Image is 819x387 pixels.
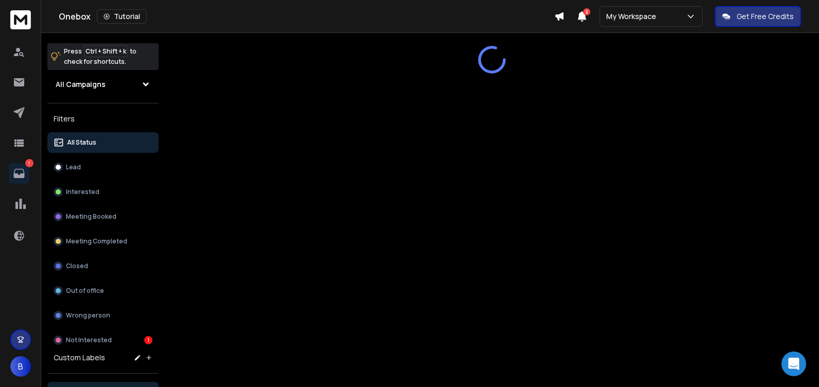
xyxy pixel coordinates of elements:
button: Interested [47,182,159,202]
button: Meeting Completed [47,231,159,252]
div: 1 [144,336,152,344]
button: B [10,356,31,377]
p: Out of office [66,287,104,295]
h3: Filters [47,112,159,126]
button: Out of office [47,280,159,301]
button: Closed [47,256,159,276]
p: Get Free Credits [737,11,794,22]
h1: All Campaigns [56,79,106,90]
div: Onebox [59,9,554,24]
p: Meeting Completed [66,237,127,245]
p: Meeting Booked [66,213,116,221]
button: Lead [47,157,159,178]
p: Wrong person [66,311,110,320]
h3: Custom Labels [54,353,105,363]
button: Wrong person [47,305,159,326]
p: My Workspace [606,11,660,22]
button: All Status [47,132,159,153]
p: Interested [66,188,99,196]
button: Meeting Booked [47,206,159,227]
p: 1 [25,159,33,167]
p: Closed [66,262,88,270]
p: Lead [66,163,81,171]
p: Not Interested [66,336,112,344]
button: All Campaigns [47,74,159,95]
p: All Status [67,138,96,147]
div: Open Intercom Messenger [781,351,806,376]
button: Not Interested1 [47,330,159,350]
p: Press to check for shortcuts. [64,46,136,67]
button: Get Free Credits [715,6,801,27]
button: Tutorial [97,9,147,24]
span: Ctrl + Shift + k [84,45,128,57]
a: 1 [9,163,29,184]
span: 2 [583,8,590,15]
